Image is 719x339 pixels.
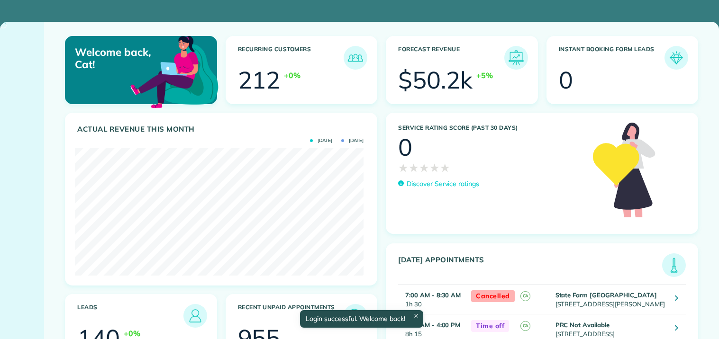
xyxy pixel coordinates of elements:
[398,179,479,189] a: Discover Service ratings
[284,70,300,81] div: +0%
[409,159,419,176] span: ★
[520,291,530,301] span: CA
[429,159,440,176] span: ★
[238,68,281,92] div: 212
[398,46,504,70] h3: Forecast Revenue
[124,328,140,339] div: +0%
[77,125,367,134] h3: Actual Revenue this month
[476,70,493,81] div: +5%
[398,284,466,314] td: 1h 30
[238,304,344,328] h3: Recent unpaid appointments
[186,306,205,325] img: icon_leads-1bed01f49abd5b7fead27621c3d59655bb73ed531f8eeb49469d10e621d6b896.png
[346,306,365,325] img: icon_unpaid_appointments-47b8ce3997adf2238b356f14209ab4cced10bd1f174958f3ca8f1d0dd7fffeee.png
[559,68,573,92] div: 0
[398,256,662,277] h3: [DATE] Appointments
[398,159,409,176] span: ★
[555,321,610,329] strong: PRC Not Available
[310,138,332,143] span: [DATE]
[238,46,344,70] h3: Recurring Customers
[128,25,220,117] img: dashboard_welcome-42a62b7d889689a78055ac9021e634bf52bae3f8056760290aed330b23ab8690.png
[407,179,479,189] p: Discover Service ratings
[405,321,460,329] strong: 7:45 AM - 4:00 PM
[667,48,686,67] img: icon_form_leads-04211a6a04a5b2264e4ee56bc0799ec3eb69b7e499cbb523a139df1d13a81ae0.png
[346,48,365,67] img: icon_recurring_customers-cf858462ba22bcd05b5a5880d41d6543d210077de5bb9ebc9590e49fd87d84ed.png
[398,68,473,92] div: $50.2k
[471,290,515,302] span: Cancelled
[664,256,683,275] img: icon_todays_appointments-901f7ab196bb0bea1936b74009e4eb5ffbc2d2711fa7634e0d609ed5ef32b18b.png
[507,48,526,67] img: icon_forecast_revenue-8c13a41c7ed35a8dcfafea3cbb826a0462acb37728057bba2d056411b612bbbe.png
[398,125,583,131] h3: Service Rating score (past 30 days)
[419,159,429,176] span: ★
[520,321,530,331] span: CA
[75,46,167,71] p: Welcome back, Cat!
[300,310,423,328] div: Login successful. Welcome back!
[553,284,668,314] td: [STREET_ADDRESS][PERSON_NAME]
[398,135,412,159] div: 0
[341,138,364,143] span: [DATE]
[405,291,461,299] strong: 7:00 AM - 8:30 AM
[559,46,665,70] h3: Instant Booking Form Leads
[77,304,183,328] h3: Leads
[440,159,450,176] span: ★
[555,291,657,299] strong: State Farm [GEOGRAPHIC_DATA]
[471,320,509,332] span: Time off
